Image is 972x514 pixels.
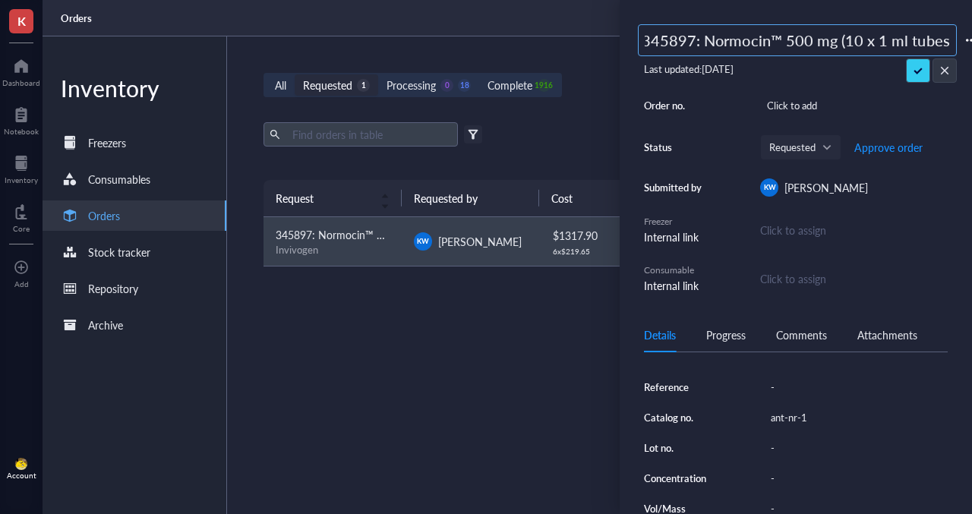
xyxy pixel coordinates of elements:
div: Last updated: [DATE] [644,62,948,76]
div: ant-nr-1 [764,407,948,428]
div: Internal link [644,277,705,294]
a: Notebook [4,102,39,136]
th: Requested by [402,180,539,216]
th: Request [264,180,401,216]
div: Order no. [644,99,705,112]
div: Archive [88,317,123,333]
a: Orders [43,200,226,231]
span: [PERSON_NAME] [784,180,868,195]
div: Freezers [88,134,126,151]
div: Dashboard [2,78,40,87]
div: Requested [303,77,352,93]
div: Orders [88,207,120,224]
button: Approve order [854,135,923,159]
span: Approve order [854,141,923,153]
div: Freezer [644,215,705,229]
div: Add [14,279,29,289]
div: Core [13,224,30,233]
a: Orders [61,11,95,25]
div: 1 [357,79,370,92]
div: $ 1317.90 [553,227,614,244]
a: Consumables [43,164,226,194]
div: Click to assign [760,222,948,238]
div: Lot no. [644,441,721,455]
a: Freezers [43,128,226,158]
span: KW [416,236,428,247]
div: segmented control [264,73,561,97]
div: Consumable [644,263,705,277]
div: - [764,377,948,398]
span: Requested [769,140,829,154]
div: 18 [458,79,471,92]
a: Repository [43,273,226,304]
div: 1916 [538,79,551,92]
div: Consumables [88,171,150,188]
a: Core [13,200,30,233]
div: Reference [644,380,721,394]
div: - [764,468,948,489]
div: Account [7,471,36,480]
div: Click to assign [760,270,948,287]
img: da48f3c6-a43e-4a2d-aade-5eac0d93827f.jpeg [15,458,27,470]
div: All [275,77,286,93]
div: Click to add [760,95,948,116]
div: 0 [440,79,453,92]
div: 6 x $ 219.65 [553,247,614,256]
div: Complete [488,77,532,93]
span: KW [763,182,775,193]
input: Find orders in table [286,123,452,146]
a: Dashboard [2,54,40,87]
th: Cost [539,180,626,216]
div: Repository [88,280,138,297]
div: Comments [776,326,827,343]
span: Request [276,190,371,207]
div: Internal link [644,229,705,245]
span: K [17,11,26,30]
div: Processing [387,77,436,93]
div: Submitted by [644,181,705,194]
span: [PERSON_NAME] [438,234,522,249]
div: Invivogen [276,243,389,257]
div: Status [644,140,705,154]
div: Inventory [5,175,38,184]
div: Stock tracker [88,244,150,260]
a: Inventory [5,151,38,184]
div: Notebook [4,127,39,136]
div: Attachments [857,326,917,343]
a: Archive [43,310,226,340]
div: Details [644,326,676,343]
div: - [764,437,948,459]
div: Inventory [43,73,226,103]
a: Stock tracker [43,237,226,267]
div: Progress [706,326,746,343]
span: 345897: Normocin™ 500 mg (10 x 1 ml tubes) [276,227,494,242]
div: Catalog no. [644,411,721,424]
div: Concentration [644,471,721,485]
